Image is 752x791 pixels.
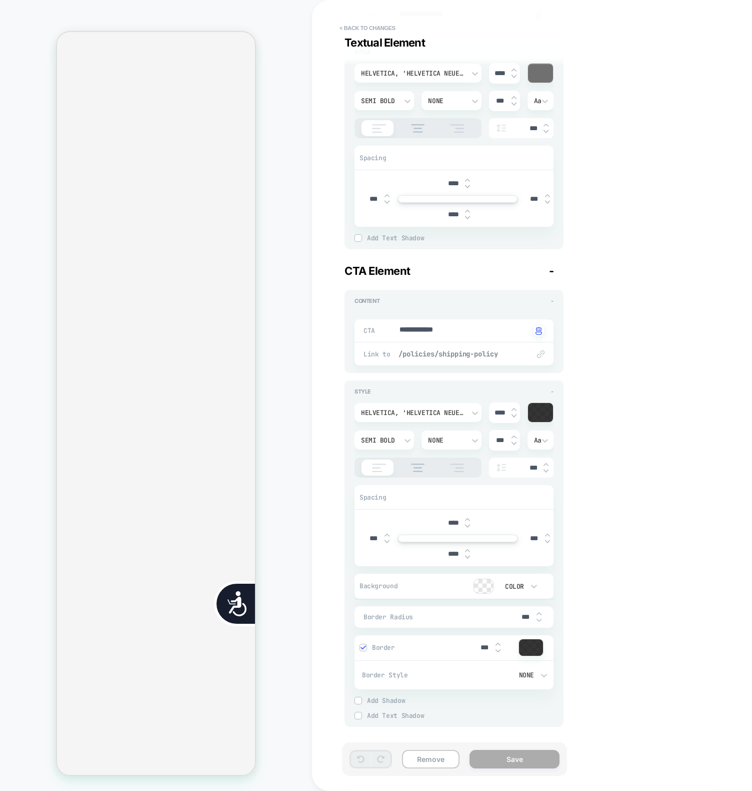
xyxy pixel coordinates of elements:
[534,97,547,105] div: Aa
[465,209,470,213] img: up
[361,97,397,105] div: Semi Bold
[535,11,542,19] img: edit with ai
[428,97,464,105] div: None
[545,194,550,198] img: up
[511,414,516,418] img: down
[384,533,389,537] img: up
[465,549,470,553] img: up
[465,524,470,528] img: down
[363,350,393,358] span: Link to
[359,154,386,162] span: Spacing
[366,124,391,133] img: align text left
[465,518,470,522] img: up
[511,408,516,412] img: up
[545,200,550,204] img: down
[465,216,470,220] img: down
[465,178,470,182] img: up
[511,442,516,446] img: down
[361,436,397,445] div: Semi Bold
[536,612,541,616] img: up
[549,264,554,277] span: -
[362,671,458,679] span: Border Style
[359,582,404,590] span: Background
[360,645,365,650] img: blue checkmark
[354,297,379,304] span: Content
[384,194,389,198] img: up
[406,124,430,133] img: align text center
[495,642,500,646] img: up
[511,102,516,106] img: down
[511,75,516,79] img: down
[363,613,514,621] span: Border Radius
[534,436,547,445] div: Aa
[354,49,371,56] span: Style
[428,436,464,445] div: None
[536,618,541,622] img: down
[398,349,519,358] span: /policies/shipping-policy
[551,49,553,56] span: -
[467,671,534,679] div: None
[366,464,391,472] img: align text left
[444,124,469,133] img: align text right
[406,464,430,472] img: align text center
[334,20,400,36] button: < Back to changes
[511,435,516,439] img: up
[495,649,500,653] img: down
[543,463,548,467] img: up
[372,643,468,652] span: Border
[367,711,553,720] span: Add Text Shadow
[469,750,559,768] button: Save
[367,696,553,705] span: Add Shadow
[494,464,509,472] img: line height
[551,388,553,395] span: -
[545,540,550,544] img: down
[511,96,516,100] img: up
[367,234,553,242] span: Add Text Shadow
[363,326,376,335] span: CTA
[503,582,524,591] div: Color
[402,750,459,768] button: Remove
[465,555,470,559] img: down
[494,124,509,132] img: line height
[363,11,376,19] span: Text
[545,533,550,537] img: up
[444,464,469,472] img: align text right
[361,69,465,78] div: Helvetica, 'Helvetica Neue', Arial, '[PERSON_NAME]', sans-serif
[543,130,548,134] img: down
[384,540,389,544] img: down
[511,68,516,72] img: up
[543,123,548,127] img: up
[361,409,465,417] div: Helvetica, 'Helvetica Neue', Arial, '[PERSON_NAME]', sans-serif
[543,469,548,473] img: down
[354,388,371,395] span: Style
[359,493,386,502] span: Spacing
[384,200,389,204] img: down
[535,327,542,335] img: edit with ai
[344,264,410,277] span: CTA Element
[537,350,544,358] img: edit
[551,297,553,304] span: -
[344,36,719,49] div: Textual Element
[465,185,470,189] img: down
